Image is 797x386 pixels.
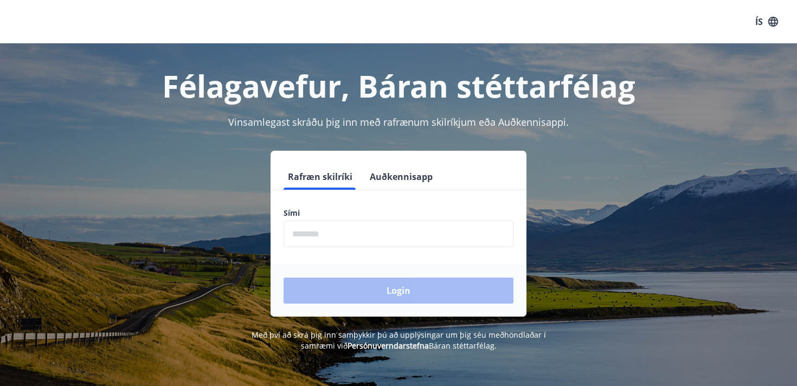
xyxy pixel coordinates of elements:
[252,330,546,351] span: Með því að skrá þig inn samþykkir þú að upplýsingar um þig séu meðhöndlaðar í samræmi við Báran s...
[365,164,437,190] button: Auðkennisapp
[284,208,513,218] label: Sími
[21,65,776,106] h1: Félagavefur, Báran stéttarfélag
[284,164,357,190] button: Rafræn skilríki
[749,12,784,31] button: ÍS
[228,115,569,128] span: Vinsamlegast skráðu þig inn með rafrænum skilríkjum eða Auðkennisappi.
[348,340,429,351] a: Persónuverndarstefna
